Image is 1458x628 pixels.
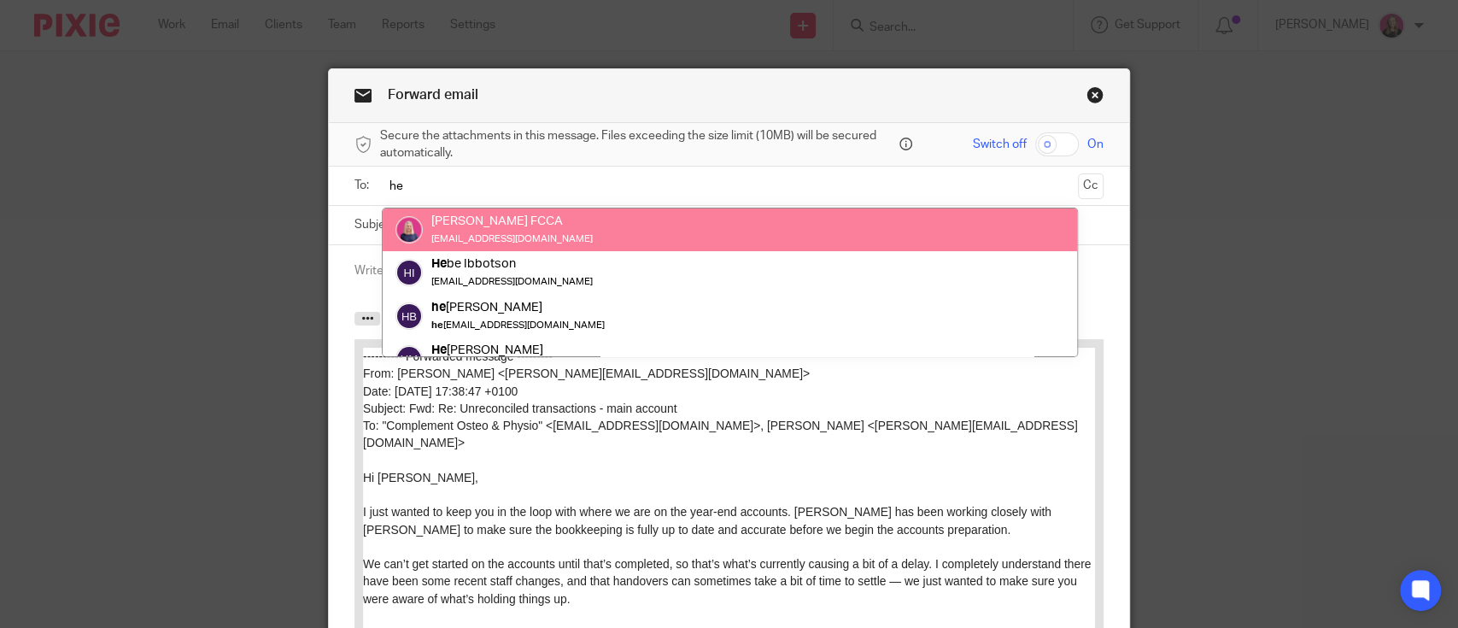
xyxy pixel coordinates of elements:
a: [DOMAIN_NAME] [218,446,300,458]
span: MAAT [296,403,319,413]
font: - [284,432,288,444]
img: svg%3E [395,302,423,330]
font: • [322,418,325,430]
img: svg%3E [395,260,423,287]
span: Pink Pig Financials Ltd [205,417,317,429]
span: 01245 791164 [214,431,279,443]
small: [EMAIL_ADDRESS][DOMAIN_NAME] [431,234,593,244]
div: [PERSON_NAME] [431,342,670,359]
em: he [431,320,443,330]
font: • [324,403,327,415]
label: Subject: [354,216,399,233]
span: Secure the attachments in this message. Files exceeding the size limit (10MB) will be secured aut... [380,127,895,162]
div: be Ibbotson [431,256,593,273]
span: You don't have to choose between your business and your life [331,417,612,429]
em: He [431,343,447,356]
span: w. [205,446,214,458]
div: [PERSON_NAME] FCCA [431,213,593,230]
a: Know someone who needs a new accountant? Send them our way, we'd love to chat! [205,500,592,512]
span: On [1087,136,1104,153]
span: Forward email [388,88,478,102]
small: [EMAIL_ADDRESS][DOMAIN_NAME] [431,320,605,330]
em: he [431,301,446,314]
label: To: [354,177,373,194]
img: Cheryl%20Sharp%20FCCA.png [395,216,423,244]
div: [PERSON_NAME] [431,299,605,316]
button: Cc [1078,173,1104,199]
small: [EMAIL_ADDRESS][DOMAIN_NAME] [431,278,593,287]
span: e. [293,431,302,443]
span: Accounts Technician [332,402,425,414]
a: Close this dialog window [1086,86,1104,109]
span: Switch off [973,136,1027,153]
span: [PERSON_NAME] [205,402,291,414]
em: He [431,258,447,271]
span: t. [205,431,211,443]
a: [PERSON_NAME][EMAIL_ADDRESS][DOMAIN_NAME] [304,431,562,443]
img: svg%3E [395,345,423,373]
